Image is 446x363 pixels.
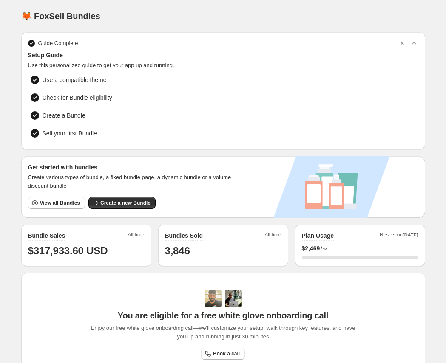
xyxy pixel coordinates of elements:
span: Check for Bundle eligibility [43,93,112,102]
span: Use this personalized guide to get your app up and running. [28,61,418,70]
span: Enjoy our free white glove onboarding call—we'll customize your setup, walk through key features,... [86,324,360,341]
span: Create various types of bundle, a fixed bundle page, a dynamic bundle or a volume discount bundle [28,173,239,190]
span: All time [264,231,281,241]
h3: Get started with bundles [28,163,239,172]
span: Create a Bundle [43,111,85,120]
span: You are eligible for a free white glove onboarding call [118,310,328,321]
span: Setup Guide [28,51,418,59]
span: All time [128,231,144,241]
span: Use a compatible theme [43,76,107,84]
img: Adi [205,290,222,307]
span: ∞ [323,245,327,252]
h2: Plan Usage [302,231,334,240]
span: Resets on [380,231,418,241]
h1: $317,933.60 USD [28,244,145,258]
h1: 🦊 FoxSell Bundles [21,11,100,21]
span: Guide Complete [38,39,78,48]
h1: 3,846 [165,244,281,258]
span: Sell your first Bundle [43,129,97,138]
span: [DATE] [403,232,418,237]
button: View all Bundles [28,197,85,209]
span: View all Bundles [40,200,80,206]
button: Create a new Bundle [88,197,156,209]
div: / [302,244,418,253]
h2: Bundles Sold [165,231,203,240]
h2: Bundle Sales [28,231,65,240]
span: $ 2,469 [302,244,320,253]
img: Prakhar [225,290,242,307]
a: Book a call [201,348,245,360]
span: Create a new Bundle [100,200,151,206]
span: Book a call [213,350,240,357]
